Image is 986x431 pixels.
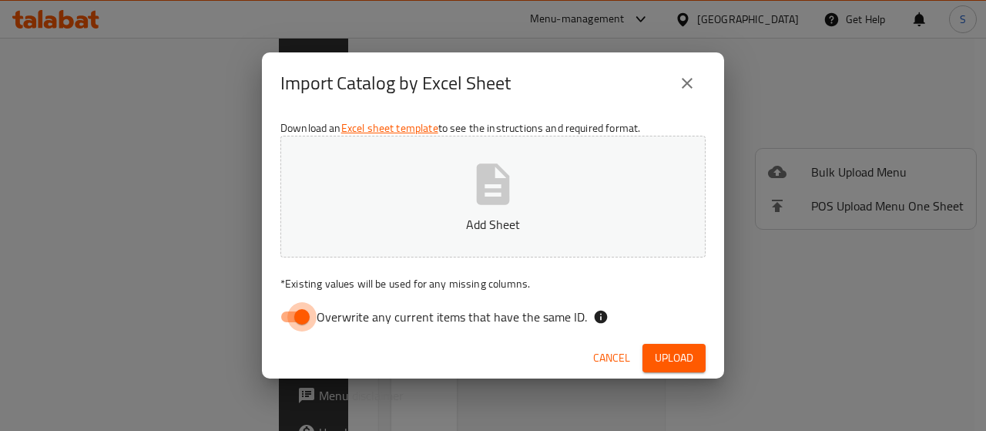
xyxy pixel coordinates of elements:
[587,344,636,372] button: Cancel
[304,215,682,234] p: Add Sheet
[317,308,587,326] span: Overwrite any current items that have the same ID.
[642,344,706,372] button: Upload
[280,276,706,291] p: Existing values will be used for any missing columns.
[341,118,438,138] a: Excel sheet template
[593,349,630,368] span: Cancel
[280,136,706,258] button: Add Sheet
[655,349,693,368] span: Upload
[669,65,706,102] button: close
[280,71,511,96] h2: Import Catalog by Excel Sheet
[262,114,724,338] div: Download an to see the instructions and required format.
[593,309,609,325] svg: If the overwrite option isn't selected, then the items that match an existing ID will be ignored ...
